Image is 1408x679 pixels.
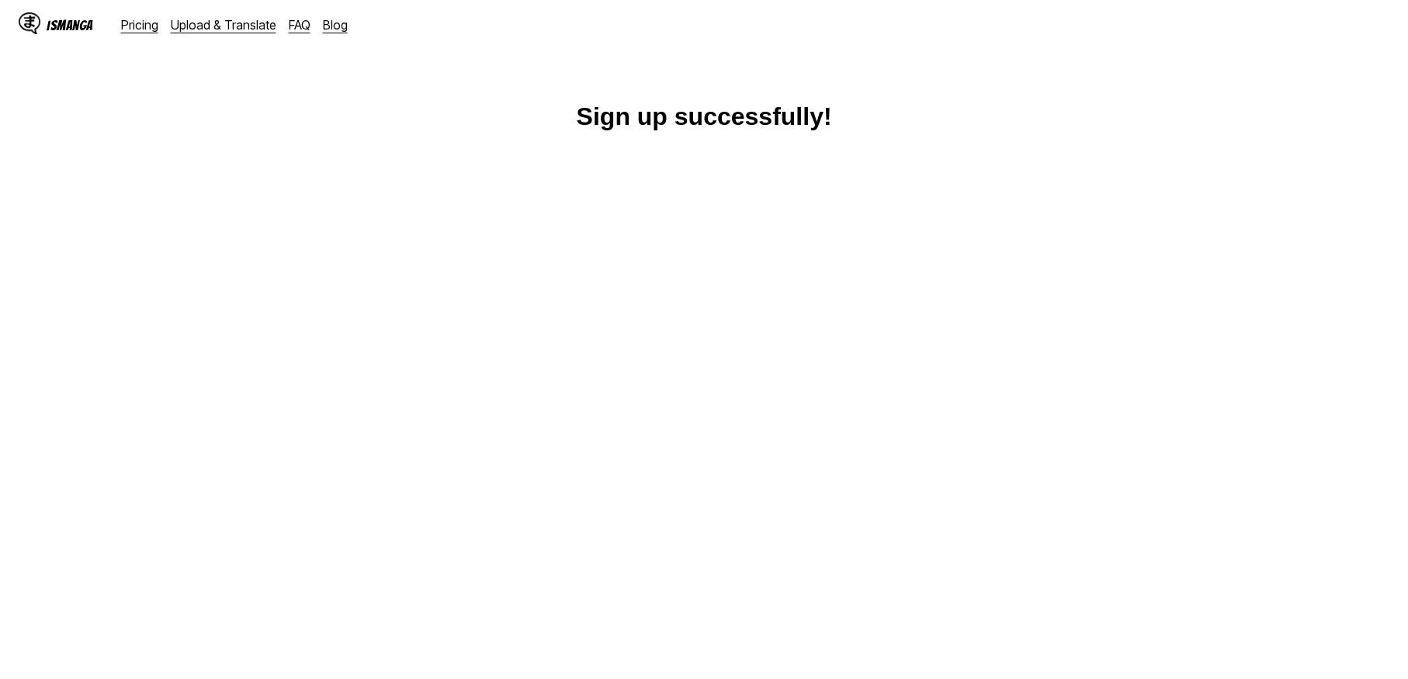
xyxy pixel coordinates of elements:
[323,17,348,33] a: Blog
[121,17,158,33] a: Pricing
[19,12,40,34] img: IsManga Logo
[171,17,276,33] a: Upload & Translate
[19,12,121,37] a: IsManga LogoIsManga
[47,18,93,33] div: IsManga
[577,102,832,131] h1: Sign up successfully!
[289,17,310,33] a: FAQ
